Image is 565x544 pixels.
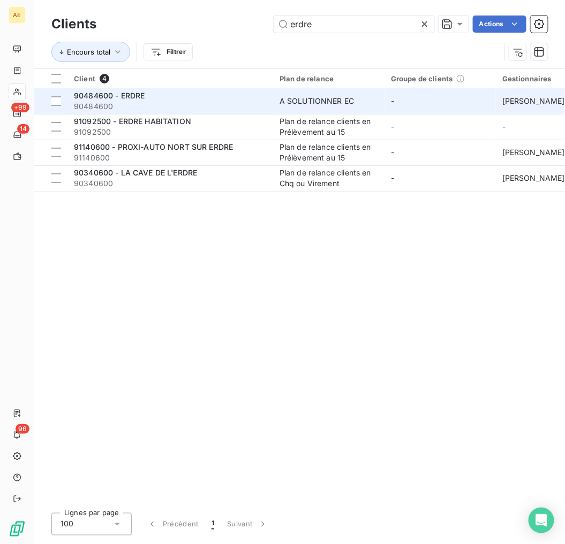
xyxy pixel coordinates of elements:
[74,127,267,137] span: 91092500
[51,14,96,34] h3: Clients
[74,168,197,177] span: 90340600 - LA CAVE DE L'ERDRE
[280,116,378,137] div: Plan de relance clients en Prélèvement au 15
[61,519,73,530] span: 100
[502,96,565,105] span: [PERSON_NAME]
[391,173,394,182] span: -
[221,513,275,535] button: Suivant
[502,173,565,182] span: [PERSON_NAME]
[9,6,26,24] div: AE
[100,74,109,83] span: 4
[473,16,526,33] button: Actions
[280,74,378,83] div: Plan de relance
[274,16,434,33] input: Rechercher
[74,152,267,163] span: 91140600
[280,96,354,106] div: A SOLUTIONNER EC
[391,96,394,105] span: -
[391,122,394,131] span: -
[74,178,267,189] span: 90340600
[502,122,506,131] span: -
[74,101,267,112] span: 90484600
[16,424,29,434] span: 96
[17,124,29,134] span: 14
[529,508,554,533] div: Open Intercom Messenger
[205,513,221,535] button: 1
[391,148,394,157] span: -
[144,43,193,60] button: Filtrer
[74,74,95,83] span: Client
[502,148,565,157] span: [PERSON_NAME]
[67,48,110,56] span: Encours total
[9,520,26,538] img: Logo LeanPay
[74,117,191,126] span: 91092500 - ERDRE HABITATION
[280,167,378,189] div: Plan de relance clients en Chq ou Virement
[51,42,130,62] button: Encours total
[140,513,205,535] button: Précédent
[280,142,378,163] div: Plan de relance clients en Prélèvement au 15
[74,91,145,100] span: 90484600 - ERDRE
[74,142,233,151] span: 91140600 - PROXI-AUTO NORT SUR ERDRE
[391,74,453,83] span: Groupe de clients
[212,519,214,530] span: 1
[11,103,29,112] span: +99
